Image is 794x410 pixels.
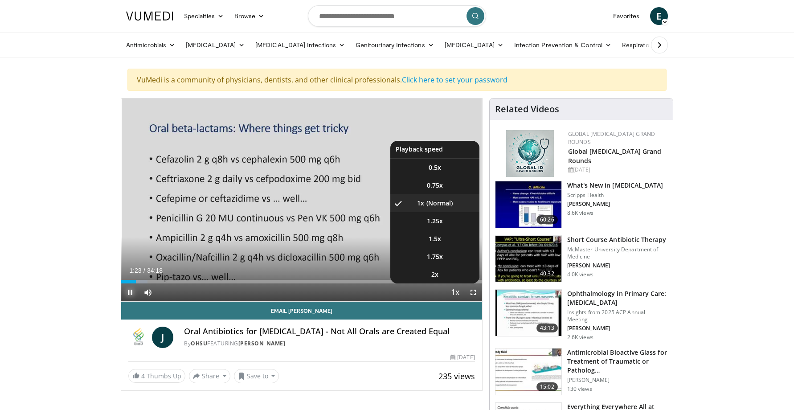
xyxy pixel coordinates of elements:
[495,235,667,283] a: 40:32 Short Course Antibiotic Therapy McMaster University Department of Medicine [PERSON_NAME] 4....
[509,36,617,54] a: Infection Prevention & Control
[567,246,667,260] p: McMaster University Department of Medicine
[121,283,139,301] button: Pause
[184,327,475,336] h4: Oral Antibiotics for [MEDICAL_DATA] - Not All Orals are Created Equal
[567,192,663,199] p: Scripps Health
[568,147,662,165] a: Global [MEDICAL_DATA] Grand Rounds
[234,369,279,383] button: Save to
[128,327,148,348] img: OHSU
[350,36,439,54] a: Genitourinary Infections
[229,7,270,25] a: Browse
[438,371,475,381] span: 235 views
[141,372,145,380] span: 4
[152,327,173,348] a: J
[147,267,163,274] span: 34:18
[189,369,230,383] button: Share
[139,283,157,301] button: Mute
[536,269,558,278] span: 40:32
[617,36,700,54] a: Respiratory Infections
[567,289,667,307] h3: Ophthalmology in Primary Care: [MEDICAL_DATA]
[446,283,464,301] button: Playback Rate
[429,163,441,172] span: 0.5x
[567,271,593,278] p: 4.0K views
[567,181,663,190] h3: What's New in [MEDICAL_DATA]
[180,36,250,54] a: [MEDICAL_DATA]
[650,7,668,25] a: E
[402,75,508,85] a: Click here to set your password
[567,309,667,323] p: Insights from 2025 ACP Annual Meeting
[568,166,666,174] div: [DATE]
[126,12,173,20] img: VuMedi Logo
[608,7,645,25] a: Favorites
[536,215,558,224] span: 60:26
[495,290,561,336] img: 438c20ca-72c0-45eb-b870-d37806d5fe9c.150x105_q85_crop-smart_upscale.jpg
[191,340,207,347] a: OHSU
[450,353,475,361] div: [DATE]
[427,217,443,225] span: 1.25x
[127,69,667,91] div: VuMedi is a community of physicians, dentists, and other clinical professionals.
[495,181,561,228] img: 8828b190-63b7-4755-985f-be01b6c06460.150x105_q85_crop-smart_upscale.jpg
[464,283,482,301] button: Fullscreen
[495,289,667,341] a: 43:13 Ophthalmology in Primary Care: [MEDICAL_DATA] Insights from 2025 ACP Annual Meeting [PERSON...
[431,270,438,279] span: 2x
[495,348,667,395] a: 15:02 Antimicrobial Bioactive Glass for Treatment of Traumatic or Patholog… [PERSON_NAME] 130 views
[506,130,554,177] img: e456a1d5-25c5-46f9-913a-7a343587d2a7.png.150x105_q85_autocrop_double_scale_upscale_version-0.2.png
[567,334,593,341] p: 2.6K views
[567,235,667,244] h3: Short Course Antibiotic Therapy
[121,280,482,283] div: Progress Bar
[567,377,667,384] p: [PERSON_NAME]
[238,340,286,347] a: [PERSON_NAME]
[536,324,558,332] span: 43:13
[567,325,667,332] p: [PERSON_NAME]
[536,382,558,391] span: 15:02
[495,104,559,115] h4: Related Videos
[439,36,509,54] a: [MEDICAL_DATA]
[567,201,663,208] p: [PERSON_NAME]
[567,385,592,393] p: 130 views
[250,36,350,54] a: [MEDICAL_DATA] Infections
[143,267,145,274] span: /
[179,7,229,25] a: Specialties
[184,340,475,348] div: By FEATURING
[128,369,185,383] a: 4 Thumbs Up
[495,236,561,282] img: 2bf877c0-eb7b-4425-8030-3dd848914f8d.150x105_q85_crop-smart_upscale.jpg
[129,267,141,274] span: 1:23
[121,302,482,320] a: Email [PERSON_NAME]
[429,234,441,243] span: 1.5x
[308,5,486,27] input: Search topics, interventions
[567,262,667,269] p: [PERSON_NAME]
[495,181,667,228] a: 60:26 What's New in [MEDICAL_DATA] Scripps Health [PERSON_NAME] 8.6K views
[567,209,593,217] p: 8.6K views
[567,348,667,375] h3: Antimicrobial Bioactive Glass for Treatment of Traumatic or Patholog…
[495,348,561,395] img: 15b69912-10dd-461b-85d0-47f8f07aff63.150x105_q85_crop-smart_upscale.jpg
[121,98,482,302] video-js: Video Player
[427,252,443,261] span: 1.75x
[568,130,655,146] a: Global [MEDICAL_DATA] Grand Rounds
[427,181,443,190] span: 0.75x
[121,36,180,54] a: Antimicrobials
[417,199,424,208] span: 1x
